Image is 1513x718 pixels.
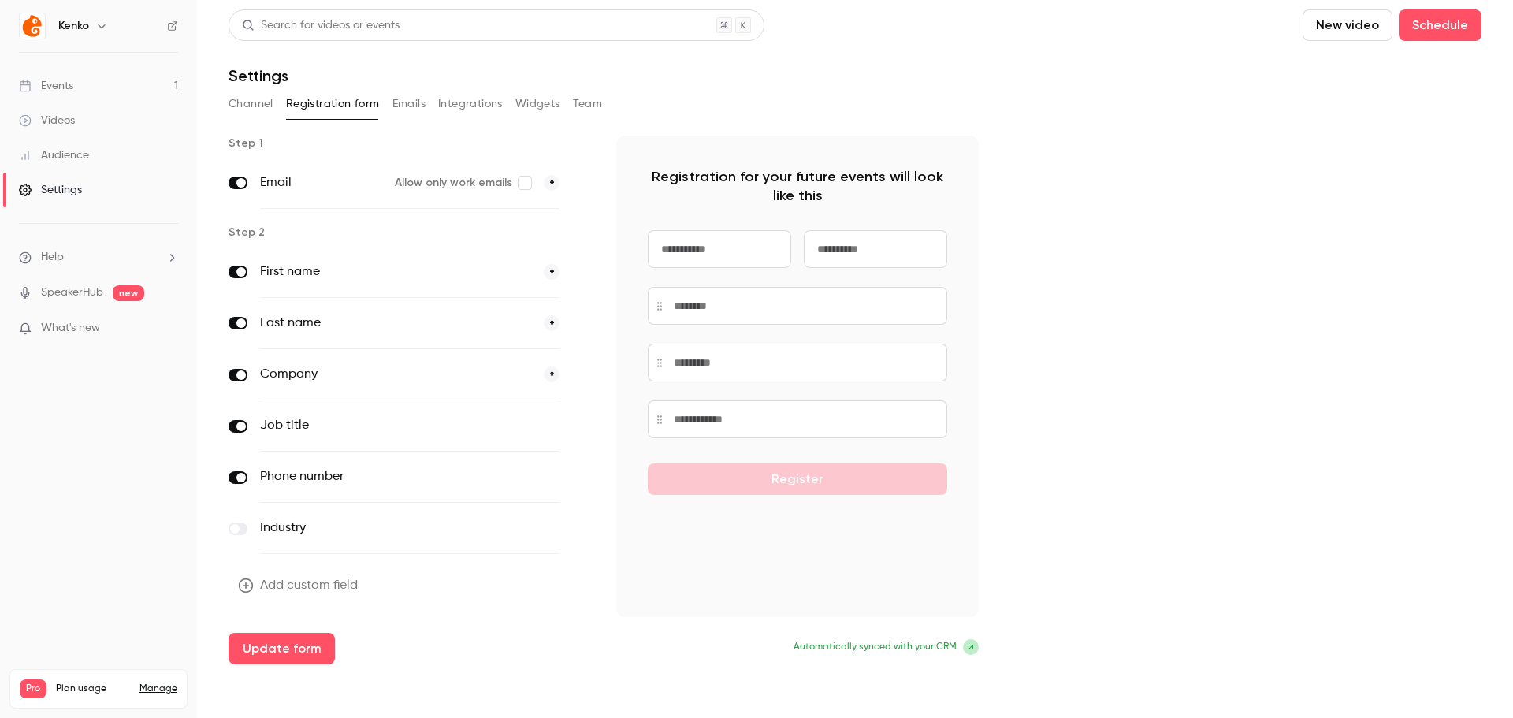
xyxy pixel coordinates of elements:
div: Videos [19,113,75,128]
a: SpeakerHub [41,285,103,301]
label: Phone number [260,467,494,486]
label: Last name [260,314,531,333]
label: Email [260,173,382,192]
button: Update form [229,633,335,664]
h1: Settings [229,66,288,85]
div: Settings [19,182,82,198]
label: Company [260,365,531,384]
span: new [113,285,144,301]
p: Registration for your future events will look like this [648,167,947,205]
h6: Kenko [58,18,89,34]
div: Search for videos or events [242,17,400,34]
span: Help [41,249,64,266]
button: Team [573,91,603,117]
button: New video [1303,9,1392,41]
img: Kenko [20,13,45,39]
p: Step 2 [229,225,591,240]
span: Pro [20,679,46,698]
div: Events [19,78,73,94]
button: Widgets [515,91,560,117]
a: Manage [139,683,177,695]
span: Automatically synced with your CRM [794,640,957,654]
div: Audience [19,147,89,163]
button: Channel [229,91,273,117]
button: Integrations [438,91,503,117]
iframe: Noticeable Trigger [159,322,178,336]
label: Job title [260,416,494,435]
span: What's new [41,320,100,337]
label: Industry [260,519,494,538]
button: Emails [392,91,426,117]
span: Plan usage [56,683,130,695]
li: help-dropdown-opener [19,249,178,266]
button: Add custom field [229,570,370,601]
button: Registration form [286,91,380,117]
button: Schedule [1399,9,1481,41]
p: Step 1 [229,136,591,151]
label: Allow only work emails [395,175,531,191]
label: First name [260,262,531,281]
